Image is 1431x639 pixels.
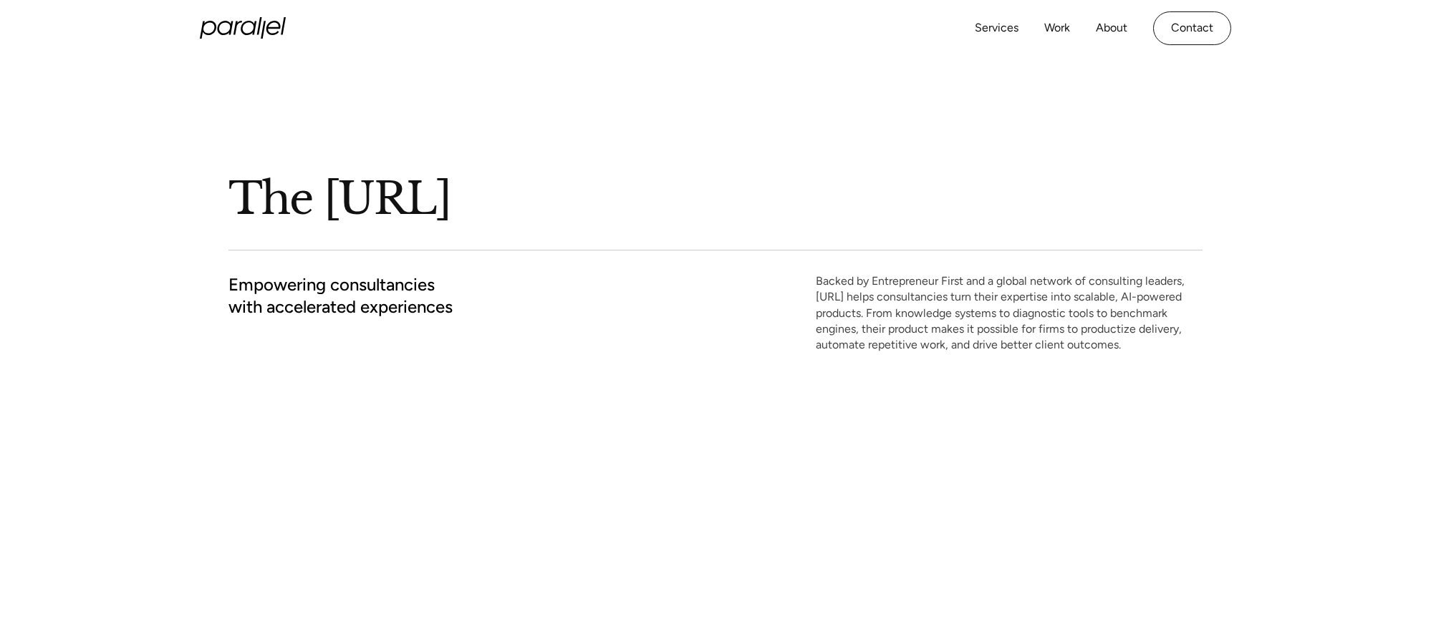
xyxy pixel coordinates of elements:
a: Services [975,18,1018,39]
a: About [1096,18,1127,39]
a: home [200,17,286,39]
a: Contact [1153,11,1231,45]
p: Backed by Entrepreneur First and a global network of consulting leaders, [URL] helps consultancie... [816,273,1203,353]
h1: The [URL] [228,171,801,227]
h2: Empowering consultancies with accelerated experiences [228,273,497,318]
a: Work [1044,18,1070,39]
